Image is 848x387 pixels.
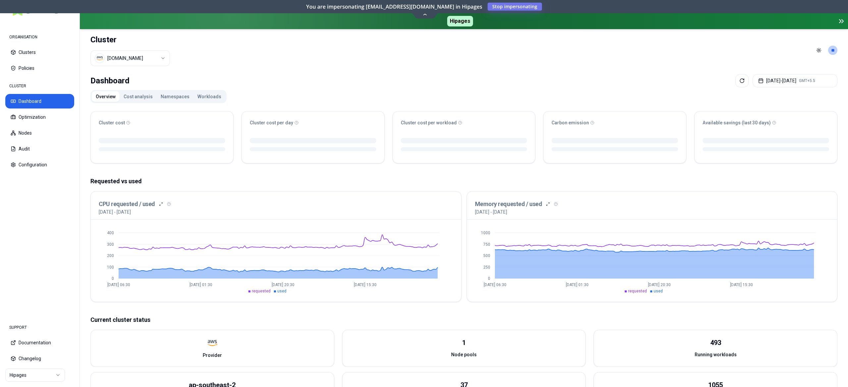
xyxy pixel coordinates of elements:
[90,177,837,186] p: Requested vs used
[207,338,217,348] img: aws
[90,315,837,324] p: Current cluster status
[272,282,294,287] tspan: [DATE] 20:30
[5,142,74,156] button: Audit
[107,242,114,247] tspan: 300
[99,199,155,209] h3: CPU requested / used
[107,265,114,270] tspan: 100
[483,282,506,287] tspan: [DATE] 06:30
[483,242,490,247] tspan: 750
[483,253,490,258] tspan: 500
[157,91,193,102] button: Namespaces
[447,16,473,26] span: Hipages
[799,78,815,83] span: GMT+5.5
[5,126,74,140] button: Nodes
[250,119,376,126] div: Cluster cost per day
[5,94,74,108] button: Dashboard
[730,282,753,287] tspan: [DATE] 15:30
[90,50,170,66] button: Select a value
[628,289,647,293] span: requested
[481,231,490,235] tspan: 1000
[648,282,670,287] tspan: [DATE] 20:30
[703,119,829,126] div: Available savings (last 30 days)
[92,91,120,102] button: Overview
[189,282,212,287] tspan: [DATE] 01:30
[277,289,287,293] span: used
[5,45,74,60] button: Clusters
[99,209,131,215] p: [DATE] - [DATE]
[5,157,74,172] button: Configuration
[401,119,527,126] div: Cluster cost per workload
[488,276,490,281] tspan: 0
[252,289,271,293] span: requested
[5,30,74,44] div: ORGANISATION
[99,119,225,126] div: Cluster cost
[96,55,103,62] img: aws
[107,231,114,235] tspan: 400
[5,110,74,124] button: Optimization
[5,61,74,75] button: Policies
[462,338,466,347] div: 1
[5,321,74,334] div: SUPPORT
[552,119,678,126] div: Carbon emission
[5,79,74,93] div: CLUSTER
[107,253,114,258] tspan: 200
[193,91,225,102] button: Workloads
[475,199,542,209] h3: Memory requested / used
[203,352,222,359] span: Provider
[483,265,490,270] tspan: 250
[451,351,477,358] span: Node pools
[695,351,737,358] span: Running workloads
[354,282,377,287] tspan: [DATE] 15:30
[710,338,721,347] div: 493
[120,91,157,102] button: Cost analysis
[565,282,588,287] tspan: [DATE] 01:30
[112,276,114,281] tspan: 0
[90,74,130,87] div: Dashboard
[107,282,130,287] tspan: [DATE] 06:30
[654,289,663,293] span: used
[107,55,143,62] div: luke.kubernetes.hipagesgroup.com.au
[5,335,74,350] button: Documentation
[475,209,507,215] p: [DATE] - [DATE]
[5,351,74,366] button: Changelog
[753,74,837,87] button: [DATE]-[DATE]GMT+5.5
[90,34,170,45] h1: Cluster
